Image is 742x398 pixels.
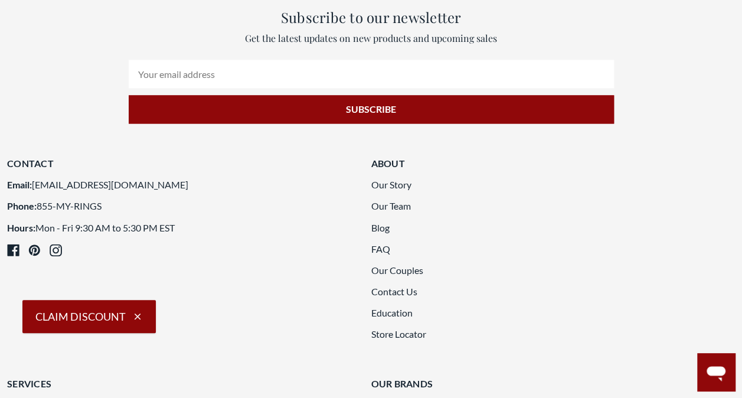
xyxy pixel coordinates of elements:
button: Claim Discount [22,300,156,333]
input: Subscribe [129,95,614,123]
input: Your email address [129,60,614,88]
a: Store Locator [371,328,426,339]
a: Blog [371,221,390,233]
a: FAQ [371,243,390,254]
li: [EMAIL_ADDRESS][DOMAIN_NAME] [7,178,357,192]
h3: Services [7,376,357,390]
a: Our Team [371,200,411,211]
h3: Subscribe to our newsletter [129,6,614,28]
li: Mon - Fri 9:30 AM to 5:30 PM EST [7,220,357,234]
strong: Email: [7,179,32,190]
a: Our Couples [371,264,423,275]
strong: Hours: [7,221,35,233]
a: Our Story [371,179,411,190]
h3: Contact [7,156,357,171]
p: Get the latest updates on new products and upcoming sales [129,31,614,45]
li: 855-MY-RINGS [7,199,357,213]
h3: About [371,156,721,171]
strong: Phone: [7,200,37,211]
a: Education [371,306,413,318]
h3: Our Brands [371,376,721,390]
a: Contact Us [371,285,417,296]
